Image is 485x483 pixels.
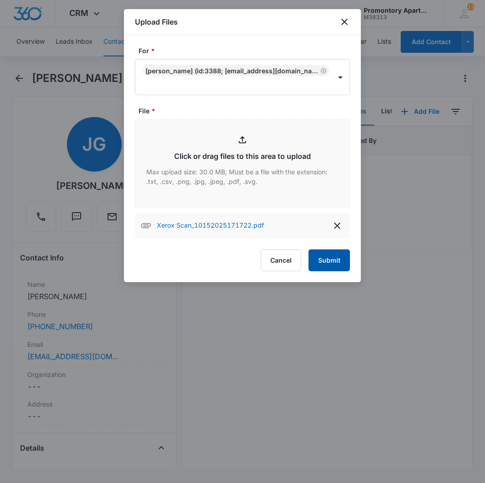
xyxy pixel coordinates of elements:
[319,67,327,74] div: Remove Jasmin Giese (ID:3388; jasmingiese09@gmail.com; 9703880377)
[157,220,264,231] p: Xerox Scan_10152025171722.pdf
[139,46,354,56] label: For
[339,16,350,27] button: close
[261,249,301,271] button: Cancel
[145,67,319,75] div: [PERSON_NAME] (ID:3388; [EMAIL_ADDRESS][DOMAIN_NAME]; 9703880377)
[330,219,345,233] button: delete
[139,106,354,116] label: File
[135,16,178,27] h1: Upload Files
[309,249,350,271] button: Submit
